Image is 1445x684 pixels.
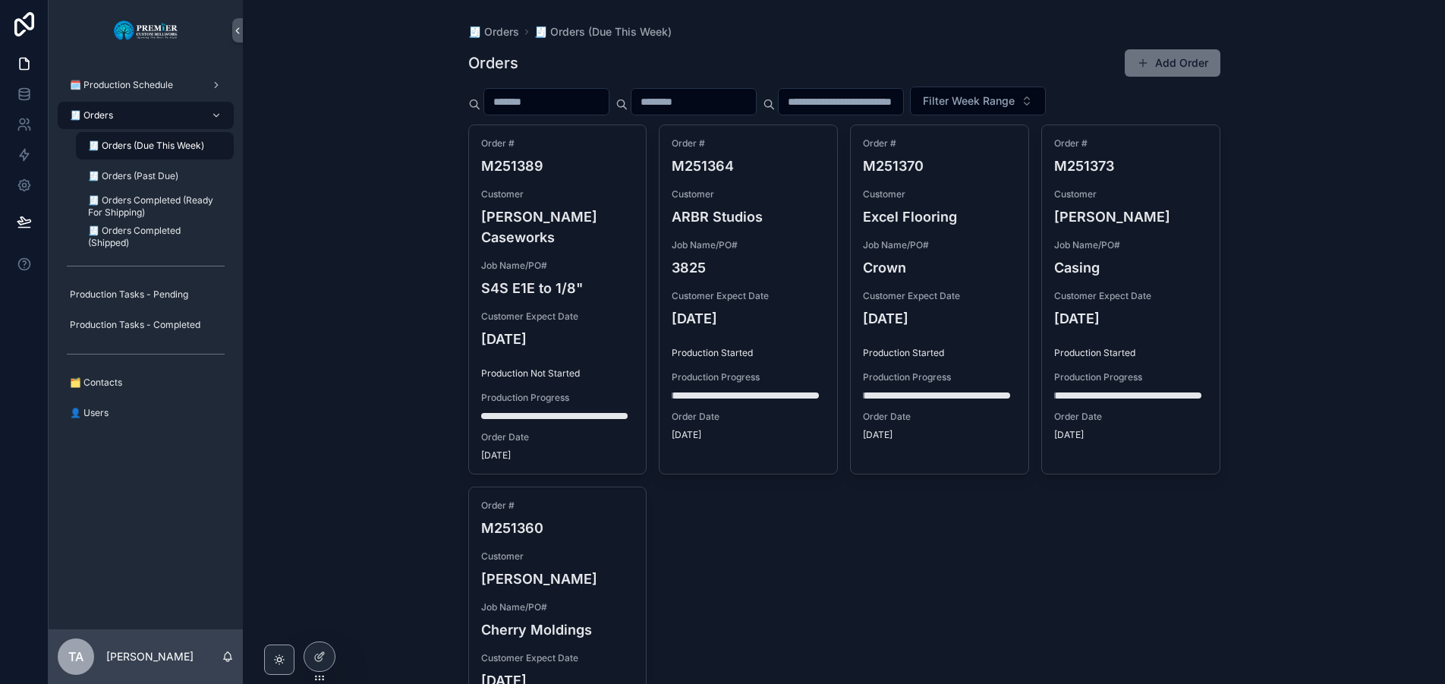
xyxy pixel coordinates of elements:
h4: Cherry Moldings [481,619,634,640]
h4: M251373 [1054,156,1207,176]
h4: [PERSON_NAME] [1054,206,1207,227]
span: 🧾 Orders [70,109,113,121]
img: App logo [113,18,179,43]
h1: Orders [468,52,518,74]
span: Customer Expect Date [672,290,825,302]
a: 🧾 Orders Completed (Ready For Shipping) [76,193,234,220]
span: Production Progress [672,371,825,383]
h4: [DATE] [481,329,634,349]
span: [DATE] [481,449,634,462]
h4: M251360 [481,518,634,538]
h4: Excel Flooring [863,206,1016,227]
span: Job Name/PO# [481,601,634,613]
span: Customer [863,188,1016,200]
span: Order Date [1054,411,1207,423]
span: Customer Expect Date [481,652,634,664]
span: Production Started [672,347,825,359]
span: Customer Expect Date [481,310,634,323]
span: Customer [481,550,634,563]
a: 🧾 Orders (Past Due) [76,162,234,190]
span: [DATE] [863,429,1016,441]
a: 🗂️ Contacts [58,369,234,396]
span: [DATE] [1054,429,1207,441]
span: Order Date [481,431,634,443]
h4: Casing [1054,257,1207,278]
span: 🧾 Orders Completed (Ready For Shipping) [88,194,219,219]
h4: [PERSON_NAME] [481,569,634,589]
p: [PERSON_NAME] [106,649,194,664]
span: Production Progress [1054,371,1207,383]
h4: [DATE] [672,308,825,329]
span: Order # [481,500,634,512]
h4: M251364 [672,156,825,176]
span: Production Started [863,347,1016,359]
h4: S4S E1E to 1/8" [481,278,634,298]
a: Order #M251364CustomerARBR StudiosJob Name/PO#3825Customer Expect Date[DATE]Production StartedPro... [659,125,838,474]
a: 🧾 Orders (Due This Week) [76,132,234,159]
h4: M251370 [863,156,1016,176]
a: Production Tasks - Completed [58,311,234,339]
a: 🧾 Orders [58,102,234,129]
span: Order # [1054,137,1207,150]
span: Order Date [672,411,825,423]
span: Production Progress [863,371,1016,383]
span: 🧾 Orders (Past Due) [88,170,178,182]
a: Production Tasks - Pending [58,281,234,308]
span: Production Tasks - Pending [70,288,188,301]
span: TA [68,648,83,666]
h4: ARBR Studios [672,206,825,227]
span: 🗂️ Contacts [70,377,122,389]
span: Job Name/PO# [481,260,634,272]
span: Order # [672,137,825,150]
span: [DATE] [672,429,825,441]
a: Order #M251370CustomerExcel FlooringJob Name/PO#CrownCustomer Expect Date[DATE]Production Started... [850,125,1029,474]
span: Job Name/PO# [863,239,1016,251]
button: Select Button [910,87,1046,115]
span: Order Date [863,411,1016,423]
span: Production Progress [481,392,634,404]
span: Production Started [1054,347,1207,359]
a: 👤 Users [58,399,234,427]
h4: M251389 [481,156,634,176]
span: Customer [672,188,825,200]
span: Customer [481,188,634,200]
span: Customer Expect Date [1054,290,1207,302]
span: 🧾 Orders (Due This Week) [88,140,204,152]
h4: [PERSON_NAME] Caseworks [481,206,634,247]
h4: 3825 [672,257,825,278]
h4: Crown [863,257,1016,278]
span: Order # [863,137,1016,150]
span: Customer [1054,188,1207,200]
a: Order #M251389Customer[PERSON_NAME] CaseworksJob Name/PO#S4S E1E to 1/8"Customer Expect Date[DATE... [468,125,647,474]
a: 🧾 Orders (Due This Week) [534,24,672,39]
span: Job Name/PO# [1054,239,1207,251]
span: Job Name/PO# [672,239,825,251]
a: 🗓️ Production Schedule [58,71,234,99]
span: 🧾 Orders Completed (Shipped) [88,225,219,249]
span: 🗓️ Production Schedule [70,79,173,91]
a: Order #M251373Customer[PERSON_NAME]Job Name/PO#CasingCustomer Expect Date[DATE]Production Started... [1041,125,1220,474]
a: 🧾 Orders [468,24,519,39]
div: scrollable content [49,61,243,446]
button: Add Order [1125,49,1220,77]
h4: [DATE] [1054,308,1207,329]
span: Production Tasks - Completed [70,319,200,331]
span: Production Not Started [481,367,634,380]
span: Filter Week Range [923,93,1015,109]
h4: [DATE] [863,308,1016,329]
a: 🧾 Orders Completed (Shipped) [76,223,234,251]
span: 👤 Users [70,407,109,419]
span: Order # [481,137,634,150]
span: Customer Expect Date [863,290,1016,302]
